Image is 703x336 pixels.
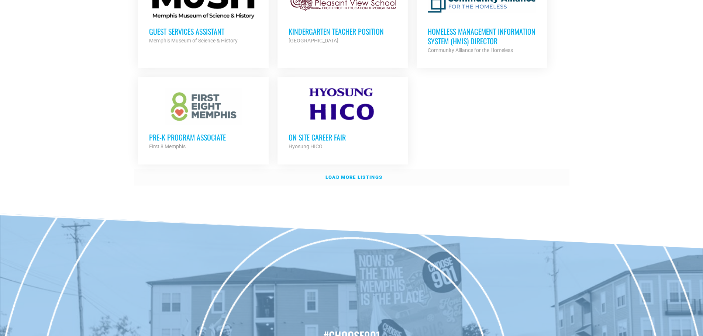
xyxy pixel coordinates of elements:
h3: Guest Services Assistant [149,27,258,36]
strong: Hyosung HICO [289,143,323,149]
strong: Community Alliance for the Homeless [428,47,513,53]
strong: [GEOGRAPHIC_DATA] [289,38,338,44]
strong: First 8 Memphis [149,143,186,149]
strong: Memphis Museum of Science & History [149,38,238,44]
strong: Load more listings [325,174,382,180]
h3: Kindergarten Teacher Position [289,27,397,36]
a: On Site Career Fair Hyosung HICO [278,77,408,162]
h3: Pre-K Program Associate [149,132,258,142]
h3: On Site Career Fair [289,132,397,142]
a: Pre-K Program Associate First 8 Memphis [138,77,269,162]
h3: Homeless Management Information System (HMIS) Director [428,27,536,46]
a: Load more listings [134,169,569,186]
